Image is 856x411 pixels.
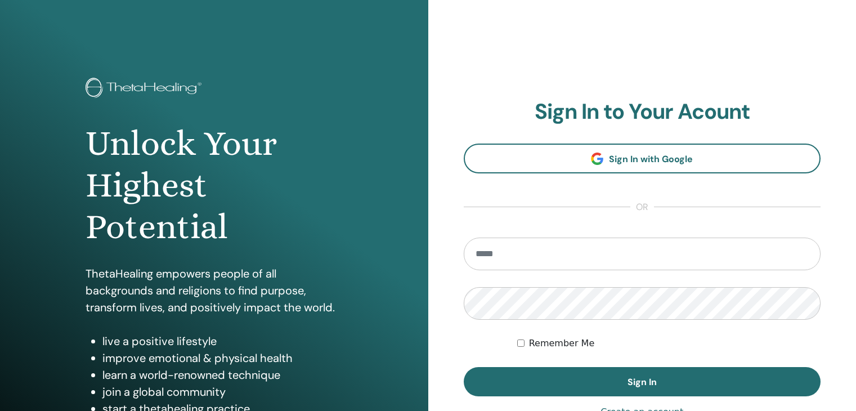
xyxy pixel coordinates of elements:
li: join a global community [102,383,343,400]
span: Sign In [628,376,657,388]
h1: Unlock Your Highest Potential [86,123,343,248]
li: learn a world-renowned technique [102,367,343,383]
li: live a positive lifestyle [102,333,343,350]
h2: Sign In to Your Acount [464,99,821,125]
li: improve emotional & physical health [102,350,343,367]
a: Sign In with Google [464,144,821,173]
span: or [630,200,654,214]
p: ThetaHealing empowers people of all backgrounds and religions to find purpose, transform lives, a... [86,265,343,316]
button: Sign In [464,367,821,396]
div: Keep me authenticated indefinitely or until I manually logout [517,337,821,350]
label: Remember Me [529,337,595,350]
span: Sign In with Google [609,153,693,165]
